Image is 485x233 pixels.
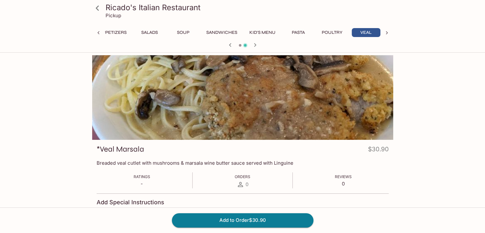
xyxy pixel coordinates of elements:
[235,174,250,179] span: Orders
[135,28,164,37] button: Salads
[97,199,389,206] h4: Add Special Instructions
[92,55,393,140] div: *Veal Marsala
[106,3,391,12] h3: Ricado's Italian Restaurant
[203,28,241,37] button: Sandwiches
[96,28,130,37] button: Appetizers
[335,174,352,179] span: Reviews
[134,174,150,179] span: Ratings
[134,181,150,187] p: -
[284,28,313,37] button: Pasta
[97,160,389,166] p: Breaded veal cutlet with mushrooms & marsala wine butter sauce served with Linguine
[169,28,198,37] button: Soup
[246,181,248,187] span: 0
[97,144,144,154] h3: *Veal Marsala
[106,12,121,19] p: Pickup
[335,181,352,187] p: 0
[172,213,313,227] button: Add to Order$30.90
[318,28,347,37] button: Poultry
[368,144,389,157] h4: $30.90
[246,28,279,37] button: Kid's Menu
[352,28,380,37] button: Veal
